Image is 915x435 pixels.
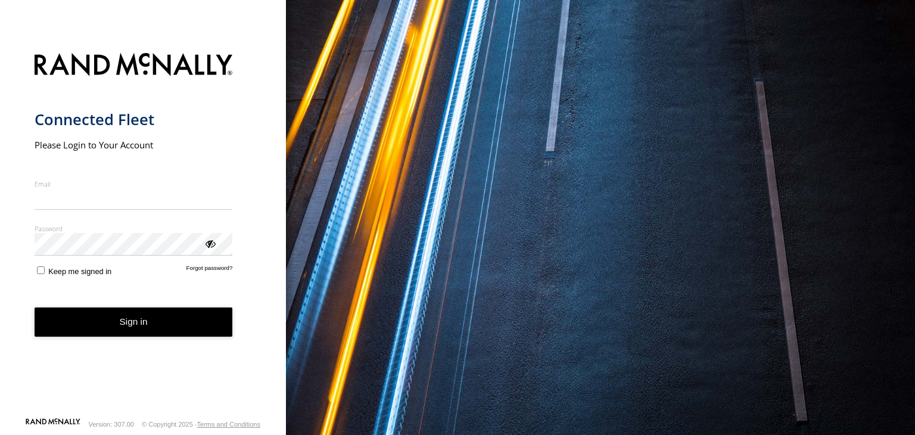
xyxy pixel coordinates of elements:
[35,139,233,151] h2: Please Login to Your Account
[197,421,260,428] a: Terms and Conditions
[35,307,233,337] button: Sign in
[35,224,233,233] label: Password
[35,179,233,188] label: Email
[35,51,233,81] img: Rand McNally
[35,110,233,129] h1: Connected Fleet
[35,46,252,417] form: main
[186,265,233,276] a: Forgot password?
[142,421,260,428] div: © Copyright 2025 -
[37,266,45,274] input: Keep me signed in
[89,421,134,428] div: Version: 307.00
[48,267,111,276] span: Keep me signed in
[204,237,216,249] div: ViewPassword
[26,418,80,430] a: Visit our Website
